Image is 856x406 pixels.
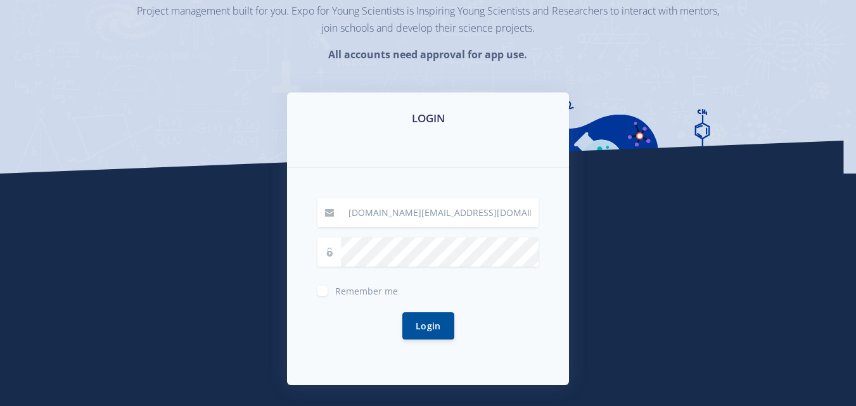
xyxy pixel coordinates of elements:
strong: All accounts need approval for app use. [328,48,527,61]
p: Project management built for you. Expo for Young Scientists is Inspiring Young Scientists and Res... [137,3,720,37]
button: Login [402,312,454,339]
h3: LOGIN [302,110,554,127]
input: Email / User ID [341,198,539,227]
span: Remember me [335,285,398,297]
